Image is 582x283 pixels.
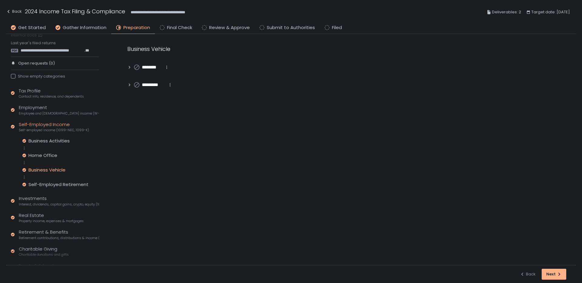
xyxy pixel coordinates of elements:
[19,195,99,207] div: Investments
[19,236,99,240] span: Retirement contributions, distributions & income (1099-R, 5498)
[63,24,106,31] span: Gather Information
[19,219,84,223] span: Property income, expenses & mortgages
[28,138,70,144] div: Business Activities
[123,24,150,31] span: Preparation
[19,128,89,132] span: Self-employed income (1099-NEC, 1099-K)
[19,246,69,257] div: Charitable Giving
[127,45,418,53] div: Business Vehicle
[19,229,99,240] div: Retirement & Benefits
[267,24,315,31] span: Submit to Authorities
[19,104,99,116] div: Employment
[546,271,562,277] div: Next
[520,269,536,280] button: Back
[209,24,250,31] span: Review & Approve
[492,8,521,16] span: Deliverables: 2
[19,202,99,207] span: Interest, dividends, capital gains, crypto, equity (1099s, K-1s)
[19,88,84,99] div: Tax Profile
[28,167,65,173] div: Business Vehicle
[28,181,89,188] div: Self-Employed Retirement
[520,271,536,277] div: Back
[531,8,570,16] span: Target date: [DATE]
[11,40,99,53] div: Last year's filed returns
[19,252,69,257] span: Charitable donations and gifts
[19,212,84,224] div: Real Estate
[542,269,566,280] button: Next
[11,32,44,38] a: Internal docs
[25,7,125,15] h1: 2024 Income Tax Filing & Compliance
[18,61,55,66] span: Open requests (0)
[332,24,342,31] span: Filed
[28,152,57,158] div: Home Office
[18,24,46,31] span: Get Started
[6,7,22,17] button: Back
[167,24,192,31] span: Final Check
[19,94,84,99] span: Contact info, residence, and dependents
[6,8,22,15] div: Back
[19,121,89,133] div: Self-Employed Income
[19,111,99,116] span: Employee and [DEMOGRAPHIC_DATA] income (W-2s)
[19,262,96,274] div: Family & Education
